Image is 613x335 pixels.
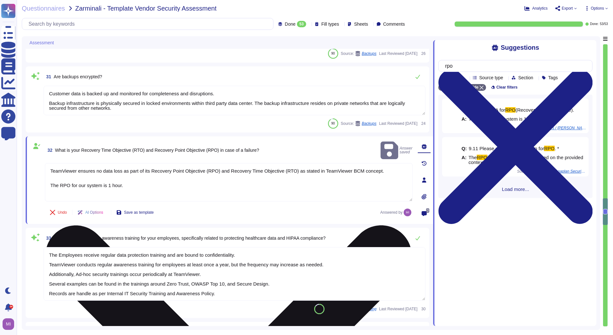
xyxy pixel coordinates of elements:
[362,122,376,125] span: Backups
[321,22,339,26] span: Fill types
[3,318,14,330] img: user
[379,52,417,56] span: Last Reviewed [DATE]
[45,148,53,152] span: 32
[590,22,599,26] span: Done:
[420,52,425,56] span: 26
[44,74,51,79] span: 31
[29,40,54,45] span: Assessment
[379,122,417,125] span: Last Reviewed [DATE]
[331,122,335,125] span: 90
[9,305,13,309] div: 9+
[297,21,306,27] div: 53
[341,51,376,56] span: Source:
[562,6,573,10] span: Export
[381,140,413,160] span: Answer saved
[45,163,413,202] textarea: TeamViewer ensures no data loss as part of its Recovery Point Objective (RPO) and Recovery Time O...
[55,148,259,153] span: What is your Recovery Time Objective (RTO) and Recovery Point Objective (RPO) in case of a failure?
[341,121,376,126] span: Source:
[285,22,295,26] span: Done
[420,122,425,125] span: 24
[44,86,425,115] textarea: Customer data is backed up and monitored for completeness and disruptions. Backup infrastructure ...
[44,247,425,301] textarea: The Employees receive regular data protection training and are bound to confidentiality. TeamView...
[25,18,273,30] input: Search by keywords
[317,307,321,311] span: 84
[591,6,604,10] span: Options
[54,74,102,79] span: Are backups encrypted?
[525,6,548,11] button: Analytics
[44,236,51,240] span: 33
[331,52,335,55] span: 90
[75,5,217,12] span: Zarminali - Template Vendor Security Assessment
[442,60,586,72] input: Search by keywords
[532,6,548,10] span: Analytics
[22,5,65,12] span: Questionnaires
[600,22,608,26] span: 53 / 53
[362,52,376,56] span: Backups
[404,209,411,216] img: user
[1,317,19,331] button: user
[426,208,430,213] span: 0
[383,22,405,26] span: Comments
[354,22,368,26] span: Sheets
[420,307,425,311] span: 30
